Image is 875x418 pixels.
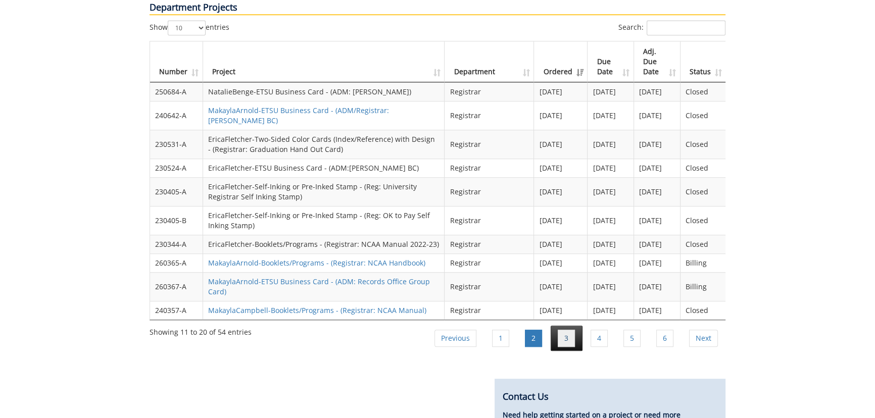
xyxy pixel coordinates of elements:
td: [DATE] [634,272,680,301]
td: EricaFletcher-Two-Sided Color Cards (Index/Reference) with Design - (Registrar: Graduation Hand O... [203,130,445,159]
a: 1 [492,330,509,347]
td: Closed [680,206,726,235]
a: MakaylaArnold-ETSU Business Card - (ADM/Registrar:[PERSON_NAME] BC) [208,106,389,125]
td: [DATE] [534,253,588,272]
a: 3 [558,330,575,347]
a: 4 [591,330,608,347]
td: [DATE] [634,301,680,320]
td: NatalieBenge-ETSU Business Card - (ADM: [PERSON_NAME]) [203,82,445,101]
td: Closed [680,159,726,177]
td: Closed [680,82,726,101]
td: [DATE] [634,253,680,272]
td: 240642-A [150,101,203,130]
select: Showentries [168,20,206,35]
a: Previous [434,330,476,347]
td: [DATE] [534,235,588,253]
th: Ordered: activate to sort column ascending [534,41,588,82]
a: Next [689,330,718,347]
td: [DATE] [588,272,634,301]
h4: Contact Us [503,392,718,402]
td: Registrar [445,253,534,272]
td: [DATE] [534,206,588,235]
td: Registrar [445,177,534,206]
th: Status: activate to sort column ascending [680,41,726,82]
input: Search: [647,20,725,35]
td: [DATE] [588,101,634,130]
td: [DATE] [634,235,680,253]
td: Registrar [445,159,534,177]
td: 250684-A [150,82,203,101]
td: [DATE] [534,159,588,177]
td: [DATE] [534,82,588,101]
a: MakaylaCampbell-Booklets/Programs - (Registrar: NCAA Manual) [208,305,426,315]
td: 230344-A [150,235,203,253]
a: 2 [525,330,542,347]
td: [DATE] [588,301,634,320]
td: [DATE] [634,82,680,101]
td: Closed [680,235,726,253]
a: 6 [656,330,673,347]
th: Project: activate to sort column ascending [203,41,445,82]
td: Registrar [445,101,534,130]
a: MakaylaArnold-Booklets/Programs - (Registrar: NCAA Handbook) [208,258,425,268]
td: [DATE] [534,301,588,320]
td: Registrar [445,235,534,253]
td: Closed [680,301,726,320]
td: [DATE] [634,206,680,235]
td: [DATE] [634,159,680,177]
td: 240357-A [150,301,203,320]
td: [DATE] [534,130,588,159]
td: EricaFletcher-Self-Inking or Pre-Inked Stamp - (Reg: OK to Pay Self Inking Stamp) [203,206,445,235]
td: Closed [680,177,726,206]
td: EricaFletcher-Booklets/Programs - (Registrar: NCAA Manual 2022-23) [203,235,445,253]
td: EricaFletcher-Self-Inking or Pre-Inked Stamp - (Reg: University Registrar Self Inking Stamp) [203,177,445,206]
td: 230524-A [150,159,203,177]
td: Closed [680,101,726,130]
td: 230405-B [150,206,203,235]
td: [DATE] [534,177,588,206]
td: 230405-A [150,177,203,206]
th: Adj. Due Date: activate to sort column ascending [634,41,680,82]
th: Number: activate to sort column ascending [150,41,203,82]
td: [DATE] [634,130,680,159]
td: [DATE] [588,235,634,253]
td: [DATE] [588,253,634,272]
a: MakaylaArnold-ETSU Business Card - (ADM: Records Office Group Card) [208,277,430,296]
th: Department: activate to sort column ascending [445,41,534,82]
td: Registrar [445,301,534,320]
td: [DATE] [634,177,680,206]
td: Registrar [445,272,534,301]
div: Showing 11 to 20 of 54 entries [150,323,252,337]
td: [DATE] [588,130,634,159]
td: [DATE] [588,177,634,206]
td: EricaFletcher-ETSU Business Card - (ADM:[PERSON_NAME] BC) [203,159,445,177]
td: 260367-A [150,272,203,301]
td: [DATE] [534,272,588,301]
td: Billing [680,272,726,301]
td: [DATE] [634,101,680,130]
td: 260365-A [150,253,203,272]
label: Show entries [150,20,229,35]
td: Billing [680,253,726,272]
label: Search: [618,20,725,35]
td: [DATE] [534,101,588,130]
td: [DATE] [588,206,634,235]
td: 230531-A [150,130,203,159]
td: Registrar [445,130,534,159]
td: [DATE] [588,82,634,101]
p: Department Projects [150,1,725,15]
a: 5 [623,330,641,347]
td: Closed [680,130,726,159]
td: [DATE] [588,159,634,177]
td: Registrar [445,82,534,101]
th: Due Date: activate to sort column ascending [588,41,634,82]
td: Registrar [445,206,534,235]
